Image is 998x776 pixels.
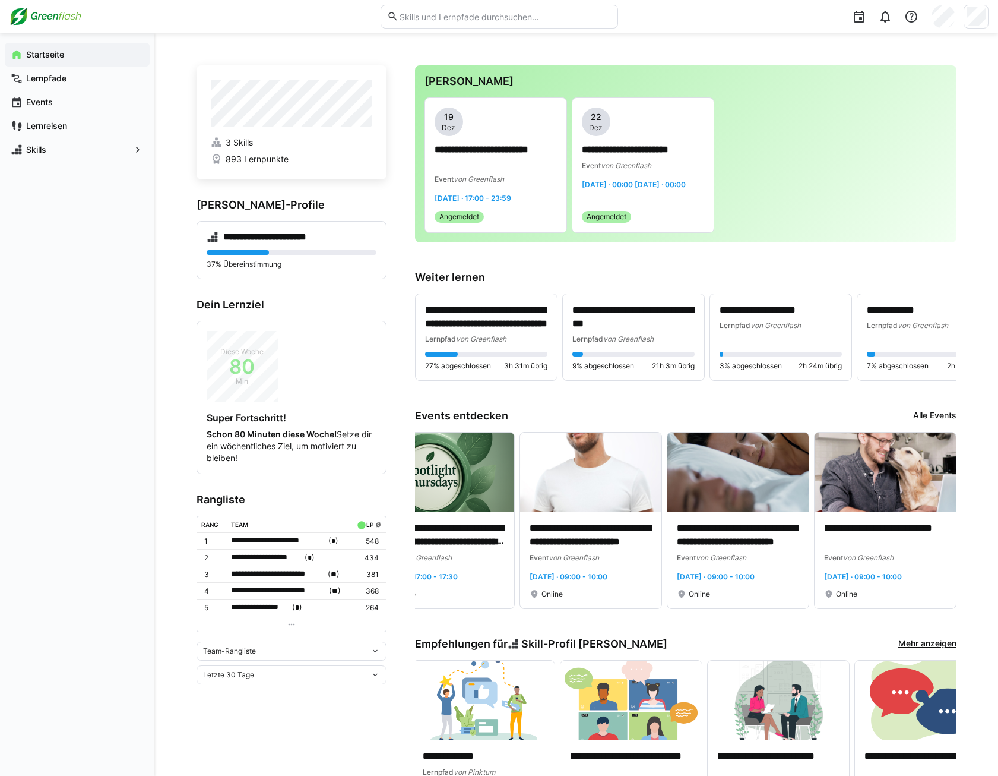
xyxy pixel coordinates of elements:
[376,519,381,529] a: ø
[913,409,956,422] a: Alle Events
[454,175,504,184] span: von Greenflash
[677,572,755,581] span: [DATE] · 09:00 - 10:00
[354,537,378,546] p: 548
[435,175,454,184] span: Event
[226,153,289,165] span: 893 Lernpunkte
[898,321,948,330] span: von Greenflash
[549,553,599,562] span: von Greenflash
[197,298,386,311] h3: Dein Lernziel
[398,11,611,22] input: Skills und Lernpfade durchsuchen…
[521,638,667,651] span: Skill-Profil [PERSON_NAME]
[750,321,801,330] span: von Greenflash
[328,568,340,581] span: ( )
[587,212,626,222] span: Angemeldet
[197,198,386,212] h3: [PERSON_NAME]-Profile
[652,361,695,371] span: 21h 3m übrig
[456,335,506,343] span: von Greenflash
[689,589,710,599] span: Online
[415,271,956,284] h3: Weiter lernen
[442,123,455,133] span: Dez
[292,601,302,614] span: ( )
[207,429,337,439] strong: Schon 80 Minuten diese Woche!
[354,603,378,613] p: 264
[211,137,372,149] a: 3 Skills
[582,180,686,189] span: [DATE] · 00:00 [DATE] · 00:00
[305,551,315,564] span: ( )
[415,638,668,651] h3: Empfehlungen für
[696,553,746,562] span: von Greenflash
[708,661,849,740] img: image
[843,553,894,562] span: von Greenflash
[203,646,256,656] span: Team-Rangliste
[439,212,479,222] span: Angemeldet
[530,553,549,562] span: Event
[444,111,454,123] span: 19
[203,670,254,680] span: Letzte 30 Tage
[815,433,956,512] img: image
[373,433,514,512] img: image
[560,661,702,740] img: image
[867,361,929,371] span: 7% abgeschlossen
[855,661,996,740] img: image
[898,638,956,651] a: Mehr anzeigen
[720,321,750,330] span: Lernpfad
[354,570,378,579] p: 381
[947,361,989,371] span: 2h 12m übrig
[541,589,563,599] span: Online
[204,537,222,546] p: 1
[201,521,218,528] div: Rang
[382,572,458,581] span: [DATE] · 17:00 - 17:30
[415,409,508,422] h3: Events entdecken
[572,361,634,371] span: 9% abgeschlossen
[435,194,511,203] span: [DATE] · 17:00 - 23:59
[582,161,601,170] span: Event
[720,361,782,371] span: 3% abgeschlossen
[572,335,603,343] span: Lernpfad
[204,553,222,563] p: 2
[207,412,376,424] h4: Super Fortschritt!
[603,335,654,343] span: von Greenflash
[601,161,651,170] span: von Greenflash
[824,553,843,562] span: Event
[824,572,902,581] span: [DATE] · 09:00 - 10:00
[799,361,842,371] span: 2h 24m übrig
[204,570,222,579] p: 3
[401,553,452,562] span: von Greenflash
[366,521,373,528] div: LP
[329,585,341,597] span: ( )
[424,75,947,88] h3: [PERSON_NAME]
[197,493,386,506] h3: Rangliste
[231,521,248,528] div: Team
[425,361,491,371] span: 27% abgeschlossen
[589,123,603,133] span: Dez
[867,321,898,330] span: Lernpfad
[328,535,338,547] span: ( )
[354,586,378,596] p: 368
[520,433,661,512] img: image
[204,603,222,613] p: 5
[354,553,378,563] p: 434
[204,586,222,596] p: 4
[413,661,555,740] img: image
[530,572,607,581] span: [DATE] · 09:00 - 10:00
[207,428,376,464] p: Setze dir ein wöchentliches Ziel, um motiviert zu bleiben!
[226,137,253,149] span: 3 Skills
[591,111,601,123] span: 22
[425,335,456,343] span: Lernpfad
[836,589,857,599] span: Online
[207,260,376,269] p: 37% Übereinstimmung
[504,361,547,371] span: 3h 31m übrig
[667,433,809,512] img: image
[677,553,696,562] span: Event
